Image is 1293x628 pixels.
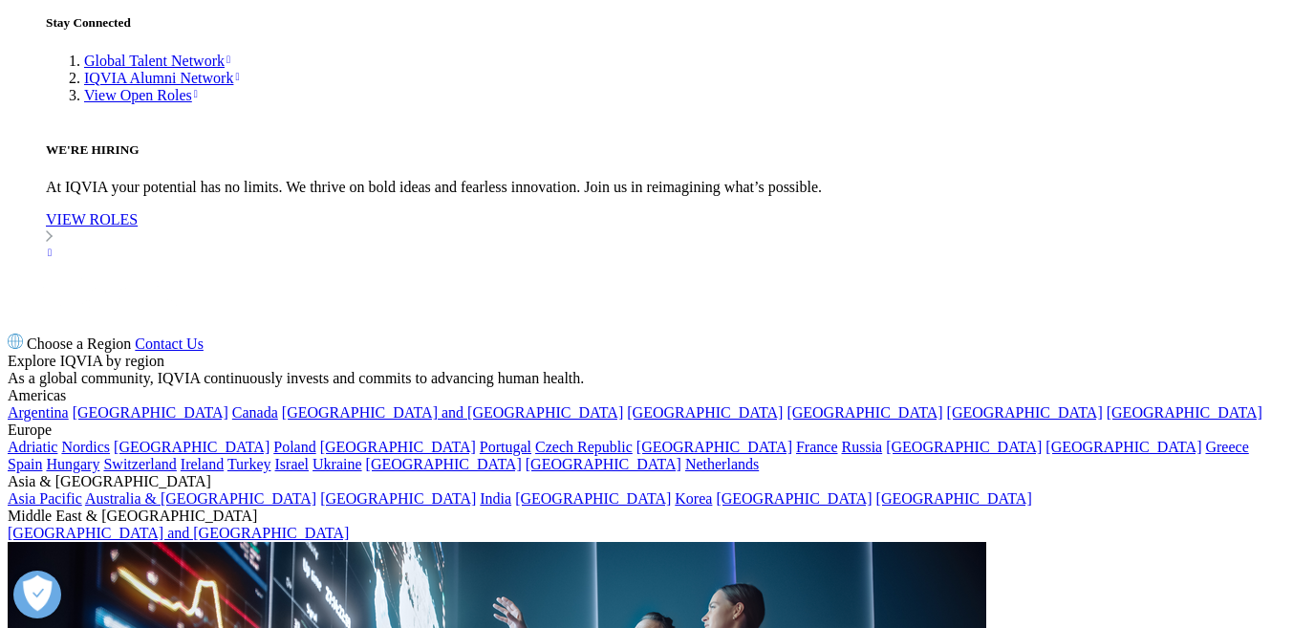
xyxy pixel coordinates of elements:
[46,179,1285,196] p: At IQVIA your potential has no limits. We thrive on bold ideas and fearless innovation. Join us i...
[8,525,349,541] a: [GEOGRAPHIC_DATA] and [GEOGRAPHIC_DATA]
[27,336,131,352] span: Choose a Region
[526,456,681,472] a: [GEOGRAPHIC_DATA]
[13,571,61,618] button: 打开偏好
[716,490,872,507] a: [GEOGRAPHIC_DATA]
[320,439,476,455] a: [GEOGRAPHIC_DATA]
[85,490,316,507] a: Australia & [GEOGRAPHIC_DATA]
[312,456,362,472] a: Ukraine
[282,404,623,421] a: [GEOGRAPHIC_DATA] and [GEOGRAPHIC_DATA]
[1205,439,1248,455] a: Greece
[46,142,1285,158] h5: WE'RE HIRING
[886,439,1042,455] a: [GEOGRAPHIC_DATA]
[787,404,942,421] a: [GEOGRAPHIC_DATA]
[8,508,1285,525] div: Middle East & [GEOGRAPHIC_DATA]
[84,70,240,86] a: IQVIA Alumni Network
[46,456,99,472] a: Hungary
[84,87,198,103] a: View Open Roles
[685,456,759,472] a: Netherlands
[1107,404,1262,421] a: [GEOGRAPHIC_DATA]
[8,278,178,309] img: IQVIA Healthcare Information Technology and Pharma Clinical Research Company
[61,439,110,455] a: Nordics
[627,404,783,421] a: [GEOGRAPHIC_DATA]
[232,404,278,421] a: Canada
[8,353,1285,370] div: Explore IQVIA by region
[273,439,315,455] a: Poland
[275,456,310,472] a: Israel
[947,404,1103,421] a: [GEOGRAPHIC_DATA]
[8,439,57,455] a: Adriatic
[876,490,1032,507] a: [GEOGRAPHIC_DATA]
[114,439,269,455] a: [GEOGRAPHIC_DATA]
[480,490,511,507] a: India
[73,404,228,421] a: [GEOGRAPHIC_DATA]
[8,490,82,507] a: Asia Pacific
[181,456,224,472] a: Ireland
[535,439,633,455] a: Czech Republic
[103,456,176,472] a: Switzerland
[675,490,712,507] a: Korea
[8,404,69,421] a: Argentina
[842,439,883,455] a: Russia
[366,456,522,472] a: [GEOGRAPHIC_DATA]
[8,387,1285,404] div: Americas
[1045,439,1201,455] a: [GEOGRAPHIC_DATA]
[46,211,1285,262] a: VIEW ROLES
[320,490,476,507] a: [GEOGRAPHIC_DATA]
[515,490,671,507] a: [GEOGRAPHIC_DATA]
[8,473,1285,490] div: Asia & [GEOGRAPHIC_DATA]
[84,53,230,69] a: Global Talent Network
[796,439,838,455] a: France
[46,15,1285,31] h5: Stay Connected
[480,439,531,455] a: Portugal
[135,336,204,352] a: Contact Us
[8,456,42,472] a: Spain
[636,439,792,455] a: [GEOGRAPHIC_DATA]
[8,422,1285,439] div: Europe
[8,370,1285,387] div: As a global community, IQVIA continuously invests and commits to advancing human health.
[227,456,271,472] a: Turkey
